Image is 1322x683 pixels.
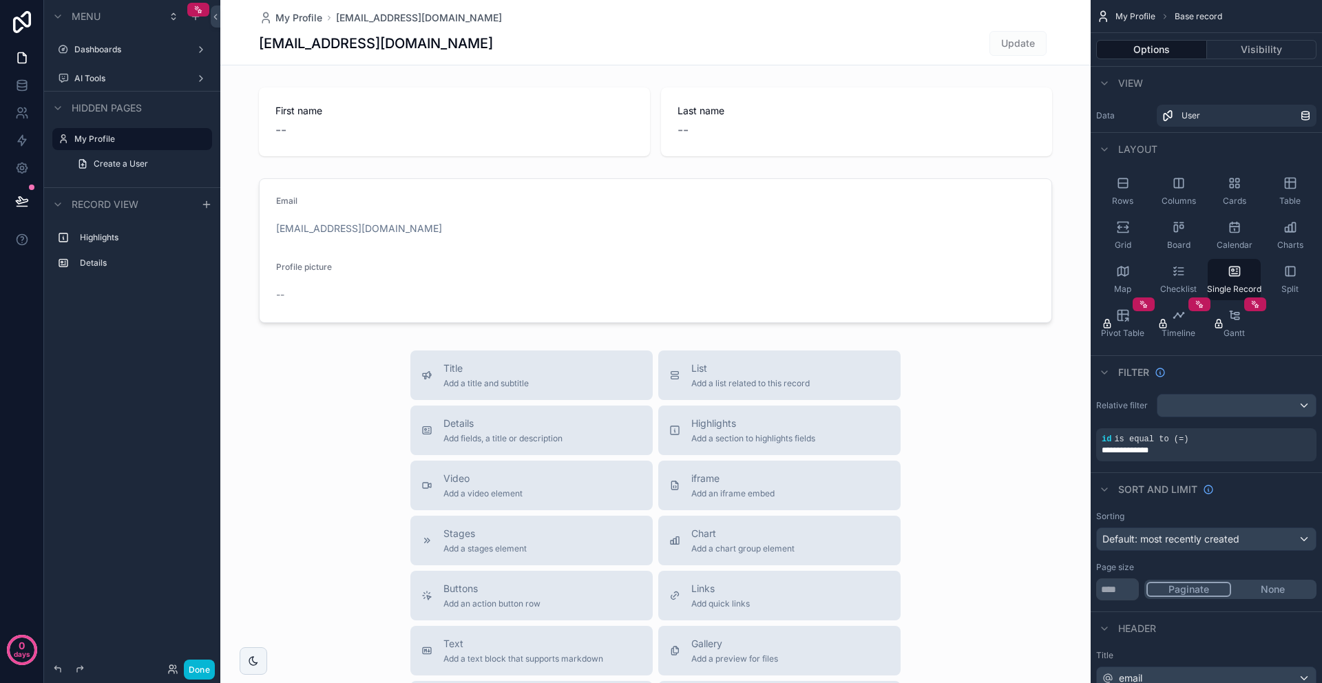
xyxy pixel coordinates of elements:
span: Rows [1112,196,1133,207]
label: Title [1096,650,1316,661]
button: Columns [1152,171,1205,212]
span: Split [1281,284,1299,295]
span: Columns [1162,196,1196,207]
a: User [1157,105,1316,127]
label: Page size [1096,562,1134,573]
span: Timeline [1162,328,1195,339]
button: Cards [1208,171,1261,212]
button: Rows [1096,171,1149,212]
label: Sorting [1096,511,1124,522]
button: Paginate [1146,582,1231,597]
span: Default: most recently created [1102,533,1239,545]
button: None [1231,582,1314,597]
button: Map [1096,259,1149,300]
button: Done [184,660,215,680]
span: Filter [1118,366,1149,379]
label: My Profile [74,134,204,145]
button: Calendar [1208,215,1261,256]
span: Sort And Limit [1118,483,1197,496]
span: Map [1114,284,1131,295]
label: Highlights [80,232,207,243]
label: Data [1096,110,1151,121]
label: AI Tools [74,73,190,84]
a: My Profile [259,11,322,25]
h1: [EMAIL_ADDRESS][DOMAIN_NAME] [259,34,493,53]
span: Calendar [1217,240,1252,251]
button: Options [1096,40,1207,59]
button: Board [1152,215,1205,256]
span: My Profile [1115,11,1155,22]
a: [EMAIL_ADDRESS][DOMAIN_NAME] [336,11,502,25]
span: Gantt [1224,328,1245,339]
button: Pivot Table [1096,303,1149,344]
span: id [1102,434,1111,444]
button: Default: most recently created [1096,527,1316,551]
div: scrollable content [44,220,220,288]
p: 0 [19,639,25,653]
p: days [14,644,30,664]
span: Hidden pages [72,101,142,115]
button: Gantt [1208,303,1261,344]
button: Grid [1096,215,1149,256]
span: View [1118,76,1143,90]
span: Cards [1223,196,1246,207]
span: is equal to (=) [1114,434,1188,444]
span: Single Record [1207,284,1261,295]
span: Layout [1118,143,1157,156]
button: Visibility [1207,40,1317,59]
label: Dashboards [74,44,190,55]
a: Create a User [69,153,212,175]
span: Base record [1175,11,1222,22]
span: Checklist [1160,284,1197,295]
span: Table [1279,196,1301,207]
label: Details [80,258,207,269]
span: Charts [1277,240,1303,251]
button: Timeline [1152,303,1205,344]
span: Grid [1115,240,1131,251]
span: Menu [72,10,101,23]
button: Checklist [1152,259,1205,300]
span: Record view [72,198,138,211]
button: Charts [1263,215,1316,256]
span: My Profile [275,11,322,25]
span: Create a User [94,158,148,169]
button: Split [1263,259,1316,300]
span: Header [1118,622,1156,635]
button: Table [1263,171,1316,212]
span: Pivot Table [1101,328,1144,339]
span: User [1182,110,1200,121]
span: Board [1167,240,1190,251]
label: Relative filter [1096,400,1151,411]
button: Single Record [1208,259,1261,300]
